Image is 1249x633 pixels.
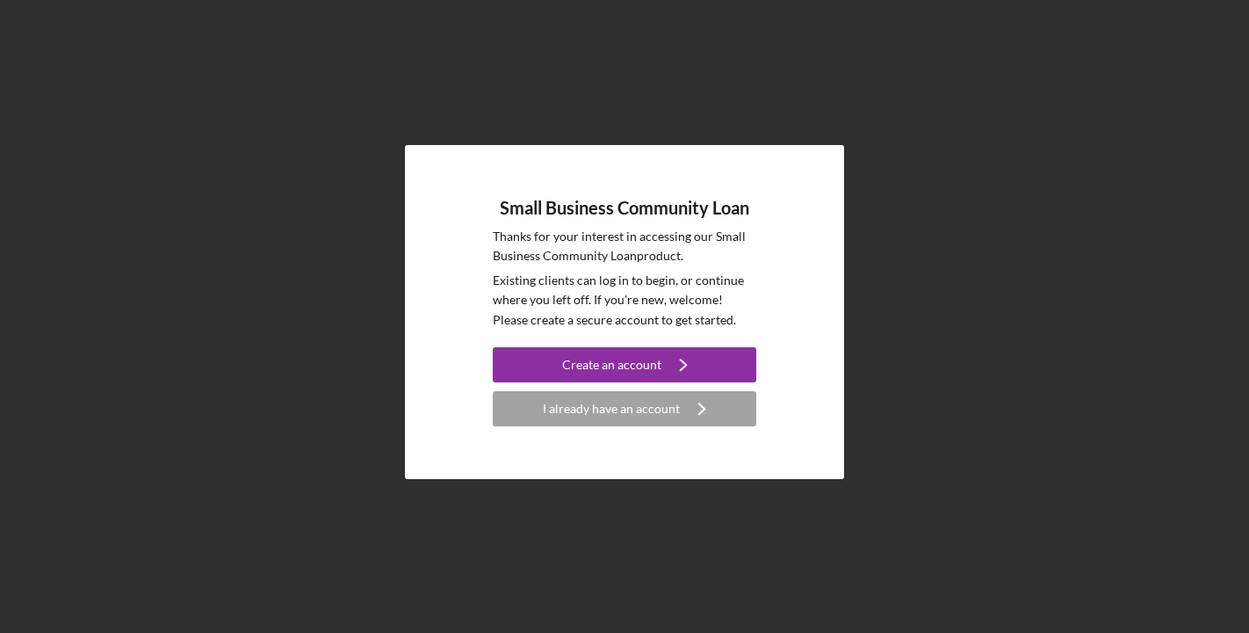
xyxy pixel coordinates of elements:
button: I already have an account [493,391,756,426]
div: Create an account [562,347,661,382]
p: Existing clients can log in to begin, or continue where you left off. If you're new, welcome! Ple... [493,271,756,330]
a: Create an account [493,347,756,387]
h4: Small Business Community Loan [500,198,749,218]
p: Thanks for your interest in accessing our Small Business Community Loan product. [493,227,756,266]
div: I already have an account [543,391,680,426]
button: Create an account [493,347,756,382]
